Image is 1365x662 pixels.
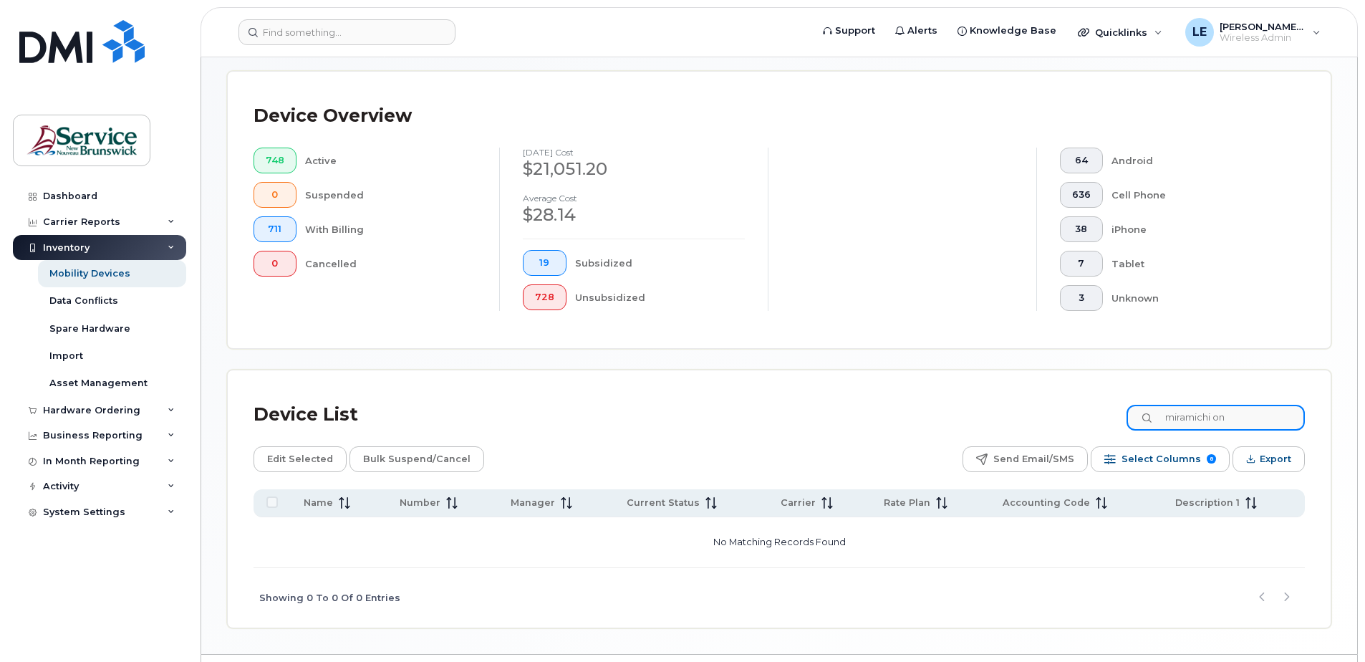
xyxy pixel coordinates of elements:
div: Active [305,148,477,173]
div: Tablet [1111,251,1283,277]
button: 0 [254,251,296,277]
div: Lofstrom, Erin (SD/DS) [1175,18,1331,47]
span: Accounting Code [1003,496,1090,509]
span: Export [1260,448,1291,470]
div: Quicklinks [1068,18,1172,47]
span: Edit Selected [267,448,333,470]
button: 748 [254,148,296,173]
span: 8 [1207,454,1216,464]
span: 19 [535,257,554,269]
div: $21,051.20 [523,157,745,181]
input: Find something... [238,19,455,45]
button: Export [1233,446,1305,472]
span: Name [304,496,333,509]
button: 3 [1060,285,1103,311]
button: 711 [254,216,296,242]
h4: Average cost [523,193,745,203]
div: Subsidized [575,250,746,276]
span: [PERSON_NAME] (SD/DS) [1220,21,1306,32]
div: With Billing [305,216,477,242]
a: Knowledge Base [947,16,1066,45]
h4: [DATE] cost [523,148,745,157]
span: Select Columns [1122,448,1201,470]
span: Manager [511,496,555,509]
span: Description 1 [1175,496,1240,509]
span: Support [835,24,875,38]
div: Cancelled [305,251,477,277]
div: Unknown [1111,285,1283,311]
span: 3 [1072,292,1091,304]
span: LE [1192,24,1207,41]
span: 7 [1072,258,1091,269]
button: 636 [1060,182,1103,208]
button: 19 [523,250,566,276]
span: Bulk Suspend/Cancel [363,448,471,470]
p: No Matching Records Found [259,523,1299,562]
span: 728 [535,292,554,303]
button: Edit Selected [254,446,347,472]
span: Wireless Admin [1220,32,1306,44]
span: Knowledge Base [970,24,1056,38]
span: 0 [266,258,284,269]
div: Suspended [305,182,477,208]
button: 7 [1060,251,1103,277]
input: Search Device List ... [1127,405,1305,431]
span: Quicklinks [1095,27,1147,38]
div: Device Overview [254,97,412,135]
span: 64 [1072,155,1091,166]
span: Rate Plan [884,496,930,509]
a: Alerts [885,16,947,45]
span: 38 [1072,224,1091,235]
div: Android [1111,148,1283,173]
span: Send Email/SMS [993,448,1074,470]
button: 38 [1060,216,1103,242]
button: 0 [254,182,296,208]
a: Support [813,16,885,45]
span: 0 [266,189,284,201]
button: Select Columns 8 [1091,446,1230,472]
div: Device List [254,396,358,433]
button: 728 [523,284,566,310]
span: Alerts [907,24,937,38]
button: Send Email/SMS [963,446,1088,472]
span: 636 [1072,189,1091,201]
button: Bulk Suspend/Cancel [349,446,484,472]
div: iPhone [1111,216,1283,242]
span: Carrier [781,496,816,509]
span: Showing 0 To 0 Of 0 Entries [259,587,400,609]
span: Current Status [627,496,700,509]
div: Unsubsidized [575,284,746,310]
div: $28.14 [523,203,745,227]
span: Number [400,496,440,509]
span: 711 [266,224,284,235]
span: 748 [266,155,284,166]
button: 64 [1060,148,1103,173]
div: Cell Phone [1111,182,1283,208]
